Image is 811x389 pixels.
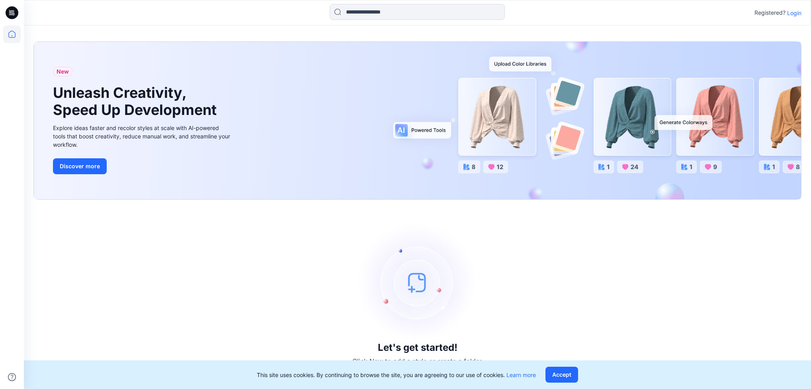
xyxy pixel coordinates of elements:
p: Login [787,9,801,17]
a: Learn more [506,371,536,378]
a: Discover more [53,158,232,174]
img: empty-state-image.svg [358,223,477,342]
p: Click New to add a style or create a folder. [352,356,483,366]
button: Accept [545,367,578,383]
div: Explore ideas faster and recolor styles at scale with AI-powered tools that boost creativity, red... [53,124,232,149]
span: New [57,67,69,76]
h1: Unleash Creativity, Speed Up Development [53,84,220,119]
button: Discover more [53,158,107,174]
p: This site uses cookies. By continuing to browse the site, you are agreeing to our use of cookies. [257,371,536,379]
h3: Let's get started! [378,342,457,353]
p: Registered? [754,8,786,18]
